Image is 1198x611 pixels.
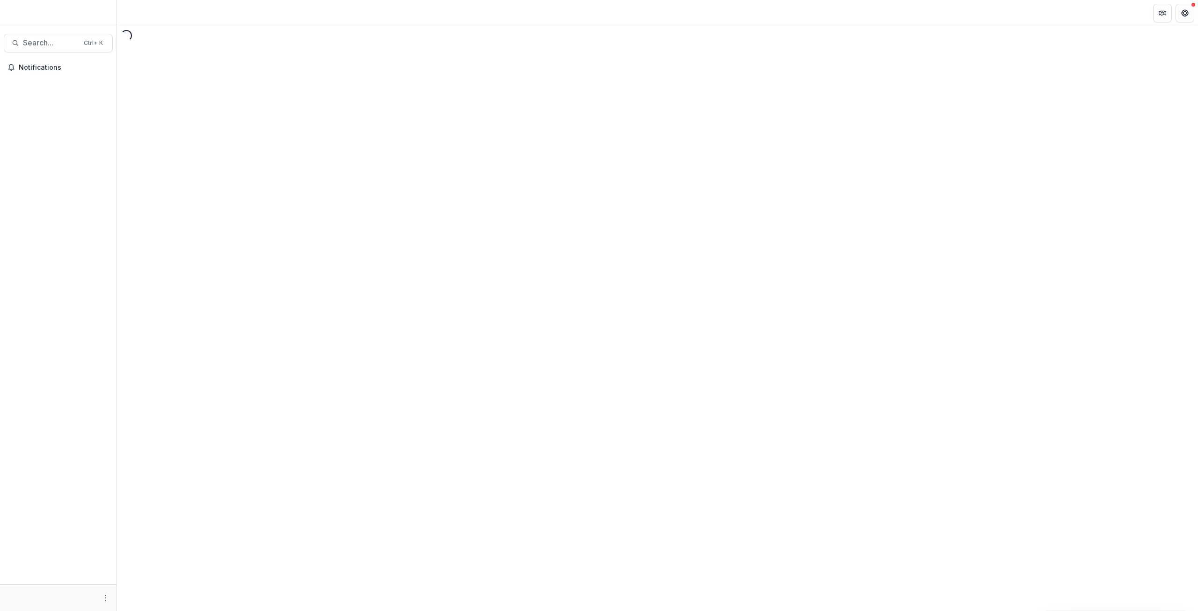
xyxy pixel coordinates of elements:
[100,592,111,604] button: More
[4,60,113,75] button: Notifications
[1176,4,1194,22] button: Get Help
[19,64,109,72] span: Notifications
[1153,4,1172,22] button: Partners
[23,38,78,47] span: Search...
[82,38,105,48] div: Ctrl + K
[4,34,113,52] button: Search...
